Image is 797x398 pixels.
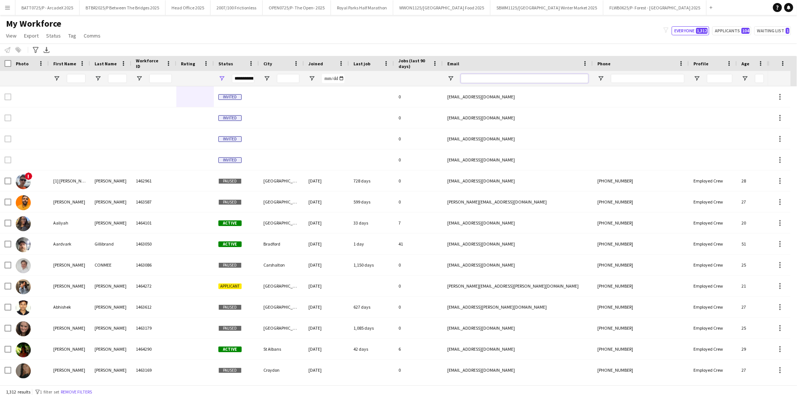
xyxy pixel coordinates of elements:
input: Row Selection is disabled for this row (unchecked) [5,136,11,142]
div: 627 days [349,297,394,317]
div: Gillibrand [90,234,131,254]
div: [PHONE_NUMBER] [593,318,689,338]
div: Abhishek [49,297,90,317]
img: AARON CONMEE [16,258,31,273]
span: Joined [308,61,323,66]
span: Invited [218,94,242,100]
span: Status [46,32,61,39]
button: Open Filter Menu [447,75,454,82]
input: Joined Filter Input [322,74,344,83]
button: BTBR2025/P Between The Bridges 2025 [80,0,165,15]
span: Workforce ID [136,58,163,69]
div: [PERSON_NAME] [49,360,90,380]
div: 1463169 [131,360,176,380]
div: Employed Crew [689,191,737,212]
span: Photo [16,61,29,66]
span: Age [741,61,749,66]
div: 1462961 [131,170,176,191]
a: Status [43,31,64,41]
img: Abigail Kelly [16,363,31,378]
span: Active [218,347,242,352]
div: [PERSON_NAME] [90,318,131,338]
input: Age Filter Input [755,74,764,83]
div: 728 days [349,170,394,191]
div: Employed Crew [689,276,737,296]
span: Export [24,32,39,39]
div: 1463179 [131,318,176,338]
button: Head Office 2025 [165,0,211,15]
div: 27 [737,360,768,380]
div: Employed Crew [689,255,737,275]
app-action-btn: Export XLSX [42,45,51,54]
div: [PERSON_NAME] [90,360,131,380]
span: Last job [353,61,370,66]
div: [EMAIL_ADDRESS][DOMAIN_NAME] [443,128,593,149]
div: [PERSON_NAME] [90,191,131,212]
input: Last Name Filter Input [108,74,127,83]
span: First Name [53,61,76,66]
span: Invited [218,115,242,121]
div: [PERSON_NAME][EMAIL_ADDRESS][DOMAIN_NAME] [443,191,593,212]
div: [PERSON_NAME] [90,276,131,296]
div: Employed Crew [689,234,737,254]
div: 1,150 days [349,255,394,275]
button: Remove filters [59,388,93,396]
button: OPEN0725/P- The Open- 2025 [263,0,331,15]
button: Open Filter Menu [597,75,604,82]
div: [DATE] [304,234,349,254]
div: [GEOGRAPHIC_DATA] [259,297,304,317]
span: Last Name [95,61,117,66]
button: FLWB0625/P- Forest - [GEOGRAPHIC_DATA] 2025 [603,0,707,15]
span: Active [218,220,242,226]
div: [PERSON_NAME] [90,170,131,191]
span: Applicant [218,283,242,289]
div: 27 [737,297,768,317]
div: 1464290 [131,339,176,359]
div: 0 [394,255,443,275]
div: [EMAIL_ADDRESS][DOMAIN_NAME] [443,213,593,233]
div: 1463612 [131,297,176,317]
span: Email [447,61,459,66]
div: 0 [394,360,443,380]
div: [PHONE_NUMBER] [593,276,689,296]
img: Abhishek Bagde [16,300,31,315]
input: Profile Filter Input [707,74,732,83]
div: [DATE] [304,339,349,359]
div: [PERSON_NAME] [49,191,90,212]
div: 1463050 [131,234,176,254]
div: 1,085 days [349,318,394,338]
span: Paused [218,199,242,205]
div: [PHONE_NUMBER] [593,213,689,233]
div: [EMAIL_ADDRESS][DOMAIN_NAME] [443,149,593,170]
div: 0 [394,276,443,296]
div: 0 [394,107,443,128]
div: 1463086 [131,255,176,275]
a: View [3,31,20,41]
div: [PERSON_NAME] [49,255,90,275]
input: Row Selection is disabled for this row (unchecked) [5,115,11,121]
div: [EMAIL_ADDRESS][DOMAIN_NAME] [443,360,593,380]
a: Comms [81,31,104,41]
div: Aardvark [49,234,90,254]
div: [PERSON_NAME][EMAIL_ADDRESS][PERSON_NAME][DOMAIN_NAME] [443,276,593,296]
div: Employed Crew [689,213,737,233]
span: Rating [181,61,195,66]
span: Tag [68,32,76,39]
button: Open Filter Menu [136,75,143,82]
img: Aaditya Shankar Majumder [16,195,31,210]
div: [PHONE_NUMBER] [593,339,689,359]
div: [DATE] [304,318,349,338]
button: Applicants104 [712,26,751,35]
div: [DATE] [304,360,349,380]
div: [EMAIL_ADDRESS][DOMAIN_NAME] [443,86,593,107]
div: [GEOGRAPHIC_DATA] [259,191,304,212]
span: 1 filter set [40,389,59,395]
div: [PERSON_NAME] [90,339,131,359]
span: Jobs (last 90 days) [398,58,429,69]
button: Open Filter Menu [95,75,101,82]
div: [PERSON_NAME] [90,297,131,317]
div: [EMAIL_ADDRESS][DOMAIN_NAME] [443,170,593,191]
input: Row Selection is disabled for this row (unchecked) [5,93,11,100]
div: Employed Crew [689,339,737,359]
app-action-btn: Advanced filters [31,45,40,54]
